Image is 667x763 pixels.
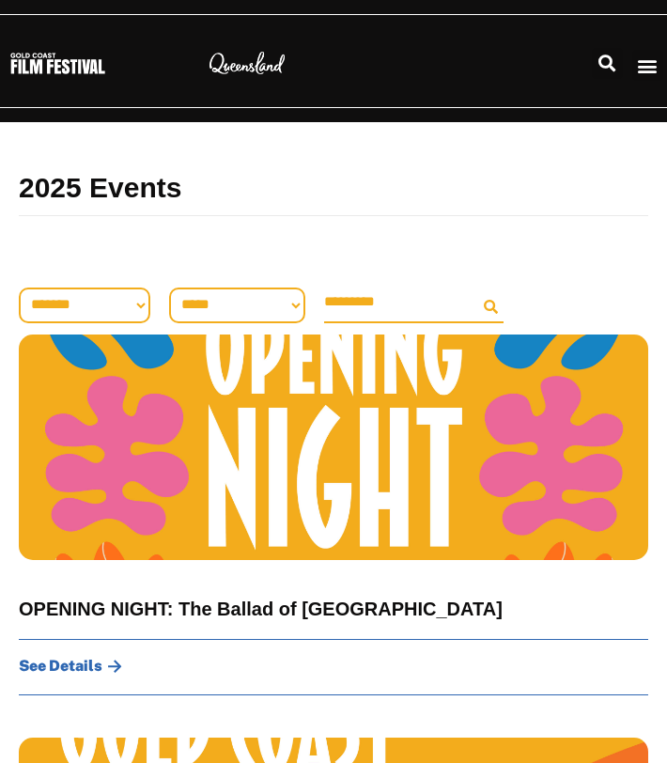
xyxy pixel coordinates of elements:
[19,659,122,674] a: See Details
[19,288,150,323] select: Sort filter
[592,48,623,79] div: Search
[632,50,663,81] div: Menu Toggle
[19,659,102,674] span: See Details
[324,282,476,323] input: Search Filter
[19,169,648,206] h2: 2025 Events
[19,598,503,620] a: OPENING NIGHT: The Ballad of [GEOGRAPHIC_DATA]
[169,288,305,323] select: Venue Filter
